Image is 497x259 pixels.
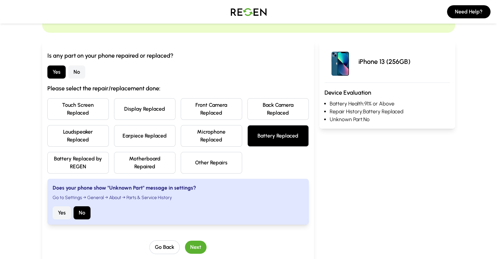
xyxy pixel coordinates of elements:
[181,125,242,147] button: Microphone Replaced
[330,100,450,108] li: Battery Health: 91% or Above
[330,108,450,116] li: Repair History: Battery Replaced
[68,65,85,79] button: No
[114,98,175,120] button: Display Replaced
[114,152,175,174] button: Motherboard Repaired
[53,206,71,219] button: Yes
[53,194,304,201] li: Go to Settings → General → About → Parts & Service History
[53,185,196,191] strong: Does your phone show "Unknown Part" message in settings?
[324,88,450,97] h3: Device Evaluation
[47,84,309,93] h3: Please select the repair/replacement done:
[149,240,180,254] button: Go Back
[181,98,242,120] button: Front Camera Replaced
[324,46,356,77] img: iPhone 13
[247,98,309,120] button: Back Camera Replaced
[181,152,242,174] button: Other Repairs
[185,241,207,254] button: Next
[447,5,490,18] button: Need Help?
[47,98,109,120] button: Touch Screen Replaced
[47,152,109,174] button: Battery Replaced by REGEN
[358,57,410,66] p: iPhone 13 (256GB)
[226,3,272,21] img: Logo
[47,65,66,79] button: Yes
[330,116,450,123] li: Unknown Part: No
[47,51,309,60] h3: Is any part on your phone repaired or replaced?
[247,125,309,147] button: Battery Replaced
[114,125,175,147] button: Earpiece Replaced
[74,206,91,219] button: No
[47,125,109,147] button: Loudspeaker Replaced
